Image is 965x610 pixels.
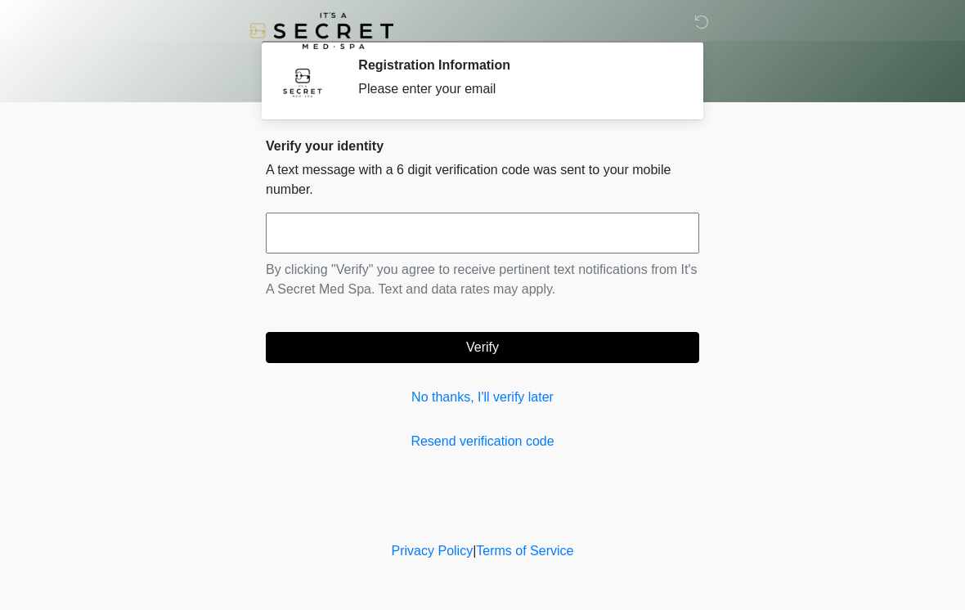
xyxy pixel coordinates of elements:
img: Agent Avatar [278,57,327,106]
p: A text message with a 6 digit verification code was sent to your mobile number. [266,160,699,200]
div: Please enter your email [358,79,675,99]
a: No thanks, I'll verify later [266,388,699,407]
img: It's A Secret Med Spa Logo [249,12,393,49]
a: Privacy Policy [392,544,474,558]
button: Verify [266,332,699,363]
h2: Verify your identity [266,138,699,154]
h2: Registration Information [358,57,675,73]
a: Terms of Service [476,544,573,558]
a: | [473,544,476,558]
a: Resend verification code [266,432,699,451]
p: By clicking "Verify" you agree to receive pertinent text notifications from It's A Secret Med Spa... [266,260,699,299]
